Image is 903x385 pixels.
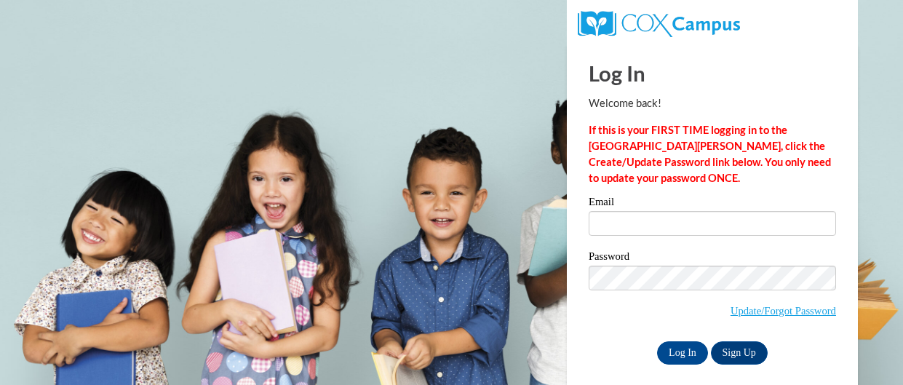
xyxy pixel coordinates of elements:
input: Log In [657,341,708,365]
h1: Log In [589,58,836,88]
p: Welcome back! [589,95,836,111]
img: COX Campus [578,11,740,37]
label: Email [589,197,836,211]
a: Sign Up [711,341,768,365]
label: Password [589,251,836,266]
strong: If this is your FIRST TIME logging in to the [GEOGRAPHIC_DATA][PERSON_NAME], click the Create/Upd... [589,124,831,184]
a: COX Campus [578,17,740,29]
a: Update/Forgot Password [731,305,836,317]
